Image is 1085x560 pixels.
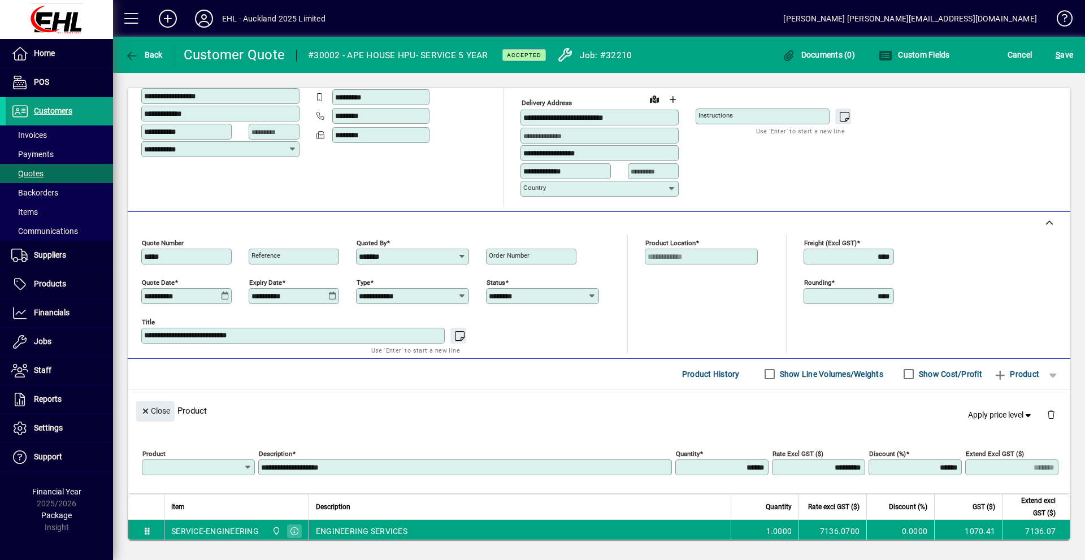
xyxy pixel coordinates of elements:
[11,188,58,197] span: Backorders
[889,501,927,513] span: Discount (%)
[357,278,370,286] mat-label: Type
[678,364,744,384] button: Product History
[973,501,995,513] span: GST ($)
[1048,2,1071,39] a: Knowledge Base
[778,368,883,380] label: Show Line Volumes/Weights
[1056,46,1073,64] span: ave
[32,487,81,496] span: Financial Year
[357,238,387,246] mat-label: Quoted by
[136,401,175,422] button: Close
[122,45,166,65] button: Back
[34,394,62,403] span: Reports
[968,409,1034,421] span: Apply price level
[993,365,1039,383] span: Product
[6,164,113,183] a: Quotes
[756,124,845,137] mat-hint: Use 'Enter' to start a new line
[698,111,733,119] mat-label: Instructions
[6,414,113,442] a: Settings
[1005,45,1035,65] button: Cancel
[6,202,113,222] a: Items
[6,125,113,145] a: Invoices
[507,51,541,59] span: ACCEPTED
[184,46,285,64] div: Customer Quote
[804,278,831,286] mat-label: Rounding
[779,45,858,65] button: Documents (0)
[11,207,38,216] span: Items
[682,365,740,383] span: Product History
[171,501,185,513] span: Item
[766,526,792,537] span: 1.0000
[141,402,170,420] span: Close
[1008,46,1032,64] span: Cancel
[934,520,1002,542] td: 1070.41
[269,525,282,537] span: EHL AUCKLAND
[964,405,1038,425] button: Apply price level
[34,452,62,461] span: Support
[988,364,1045,384] button: Product
[1053,45,1076,65] button: Save
[128,390,1070,431] div: Product
[34,77,49,86] span: POS
[308,46,488,64] div: #30002 - APE HOUSE HPU- SERVICE 5 YEAR
[523,184,546,192] mat-label: Country
[6,299,113,327] a: Financials
[866,520,934,542] td: 0.0000
[133,405,177,415] app-page-header-button: Close
[663,90,682,108] button: Choose address
[41,511,72,520] span: Package
[125,50,163,59] span: Back
[316,526,407,537] span: ENGINEERING SERVICES
[34,308,70,317] span: Financials
[676,449,700,457] mat-label: Quantity
[489,251,530,259] mat-label: Order number
[186,8,222,29] button: Profile
[869,449,906,457] mat-label: Discount (%)
[6,328,113,356] a: Jobs
[6,40,113,68] a: Home
[259,449,292,457] mat-label: Description
[6,222,113,241] a: Communications
[171,526,259,537] div: SERVICE-ENGINEERING
[783,10,1037,28] div: [PERSON_NAME] [PERSON_NAME][EMAIL_ADDRESS][DOMAIN_NAME]
[6,183,113,202] a: Backorders
[316,501,350,513] span: Description
[645,90,663,108] a: View on map
[34,106,72,115] span: Customers
[34,250,66,259] span: Suppliers
[371,344,460,357] mat-hint: Use 'Enter' to start a new line
[6,68,113,97] a: POS
[34,49,55,58] span: Home
[645,238,696,246] mat-label: Product location
[487,278,505,286] mat-label: Status
[142,278,175,286] mat-label: Quote date
[917,368,982,380] label: Show Cost/Profit
[11,169,44,178] span: Quotes
[6,241,113,270] a: Suppliers
[879,50,950,59] span: Custom Fields
[806,526,860,537] div: 7136.0700
[34,423,63,432] span: Settings
[782,50,855,59] span: Documents (0)
[966,449,1024,457] mat-label: Extend excl GST ($)
[34,279,66,288] span: Products
[34,337,51,346] span: Jobs
[113,45,175,65] app-page-header-button: Back
[11,227,78,236] span: Communications
[11,150,54,159] span: Payments
[580,46,632,64] div: Job: #32210
[34,366,51,375] span: Staff
[549,44,635,66] a: Job: #32210
[1009,494,1056,519] span: Extend excl GST ($)
[1038,409,1065,419] app-page-header-button: Delete
[772,449,823,457] mat-label: Rate excl GST ($)
[6,443,113,471] a: Support
[6,145,113,164] a: Payments
[6,357,113,385] a: Staff
[11,131,47,140] span: Invoices
[6,385,113,414] a: Reports
[222,10,325,28] div: EHL - Auckland 2025 Limited
[150,8,186,29] button: Add
[808,501,860,513] span: Rate excl GST ($)
[1002,520,1070,542] td: 7136.07
[1038,401,1065,428] button: Delete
